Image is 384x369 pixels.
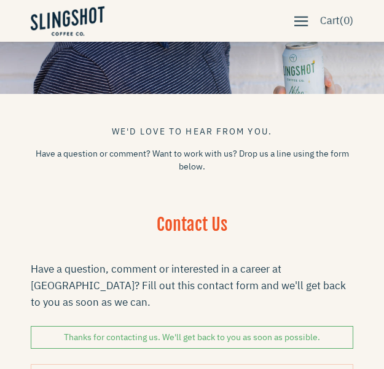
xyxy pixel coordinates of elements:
span: ( [340,12,343,29]
p: Have a question or comment? Want to work with us? Drop us a line using the form below. [31,147,353,173]
h1: Contact Us [31,212,353,252]
span: ) [350,12,353,29]
div: We'd love to hear from you. [31,125,353,138]
div: Have a question, comment or interested in a career at [GEOGRAPHIC_DATA]? Fill out this contact fo... [31,261,353,311]
a: Cart(0) [314,6,359,35]
span: 0 [343,14,350,27]
p: Thanks for contacting us. We'll get back to you as soon as possible. [31,326,353,348]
